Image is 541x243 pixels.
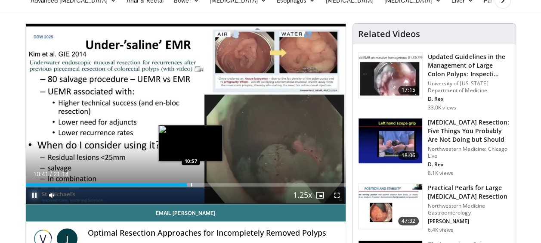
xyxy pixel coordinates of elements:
button: Mute [43,187,60,204]
p: University of [US_STATE] Department of Medicine [428,80,510,94]
div: Progress Bar [26,183,346,187]
h4: Related Videos [358,29,420,39]
a: 18:06 [MEDICAL_DATA] Resection: Five Things You Probably Are Not Doing but Should Northwestern Me... [358,118,510,177]
button: Pause [26,187,43,204]
h3: [MEDICAL_DATA] Resection: Five Things You Probably Are Not Doing but Should [428,118,510,144]
p: Northwestern Medicine: Chicago Live [428,146,510,159]
span: 17:15 [398,86,419,94]
a: 17:15 Updated Guidelines in the Management of Large Colon Polyps: Inspecti… University of [US_STA... [358,53,510,111]
span: 47:32 [398,217,419,225]
img: 0daeedfc-011e-4156-8487-34fa55861f89.150x105_q85_crop-smart_upscale.jpg [359,184,422,229]
span: 10:41 [34,171,49,178]
p: D. Rex [428,161,510,168]
p: Northwestern Medicine Gastroenterology [428,202,510,216]
p: D. Rex [428,96,510,103]
a: Email [PERSON_NAME] [26,204,346,221]
p: 8.1K views [428,170,453,177]
p: 6.4K views [428,227,453,234]
button: Playback Rate [294,187,311,204]
span: / [50,171,52,178]
img: 264924ef-8041-41fd-95c4-78b943f1e5b5.150x105_q85_crop-smart_upscale.jpg [359,118,422,163]
video-js: Video Player [26,24,346,204]
img: dfcfcb0d-b871-4e1a-9f0c-9f64970f7dd8.150x105_q85_crop-smart_upscale.jpg [359,53,422,98]
p: [PERSON_NAME] [428,218,510,225]
img: image.jpeg [158,125,223,161]
p: 33.0K views [428,104,456,111]
button: Enable picture-in-picture mode [311,187,328,204]
a: 47:32 Practical Pearls for Large [MEDICAL_DATA] Resection Northwestern Medicine Gastroenterology ... [358,184,510,234]
h3: Updated Guidelines in the Management of Large Colon Polyps: Inspecti… [428,53,510,78]
span: 21:14 [53,171,68,178]
span: 18:06 [398,151,419,160]
button: Fullscreen [328,187,346,204]
h3: Practical Pearls for Large [MEDICAL_DATA] Resection [428,184,510,201]
h4: Optimal Resection Approaches for Incompletely Removed Polyps [88,228,339,238]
